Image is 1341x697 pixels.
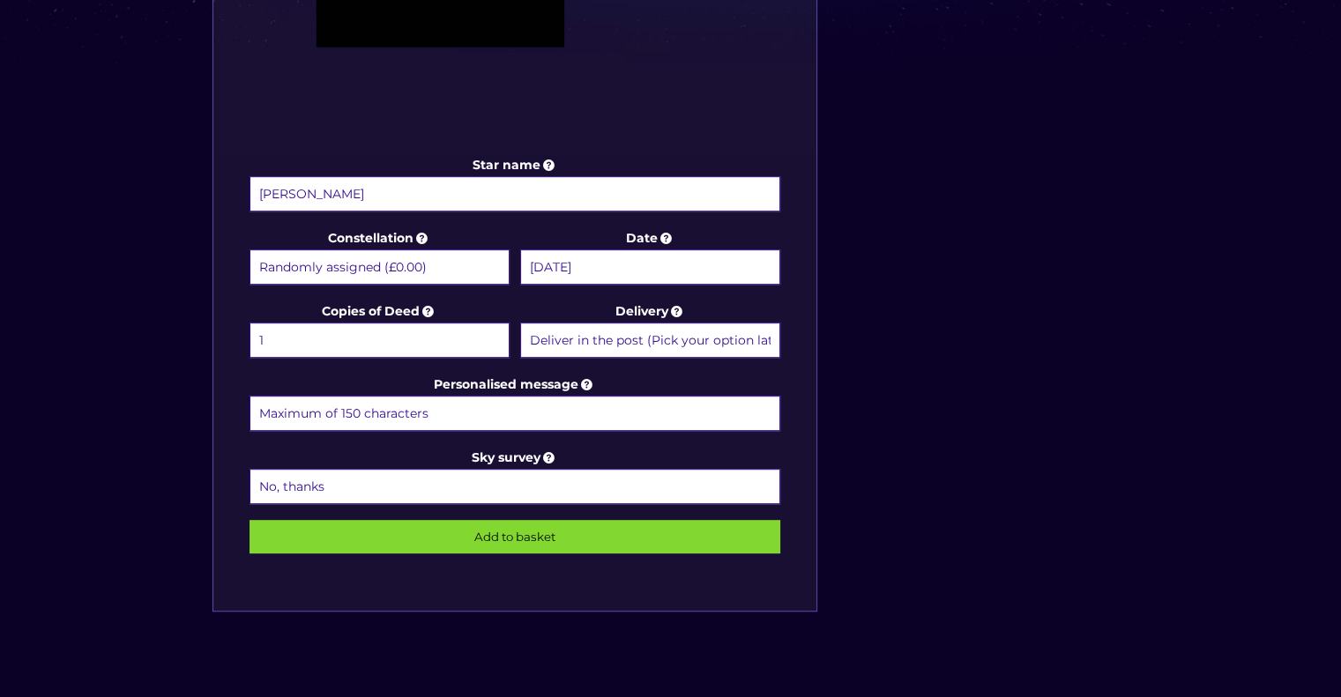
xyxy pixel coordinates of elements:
a: Sky survey [472,449,558,465]
input: Date [520,249,780,285]
label: Delivery [520,300,780,360]
input: Personalised message [250,396,781,431]
label: Star name [250,154,781,214]
select: Sky survey [250,469,781,504]
label: Constellation [250,227,510,287]
select: Delivery [520,323,780,358]
select: Constellation [250,249,510,285]
label: Copies of Deed [250,300,510,360]
input: Add to basket [250,520,781,553]
label: Date [520,227,780,287]
select: Copies of Deed [250,323,510,358]
label: Personalised message [250,374,781,434]
input: Star name [250,176,781,211]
